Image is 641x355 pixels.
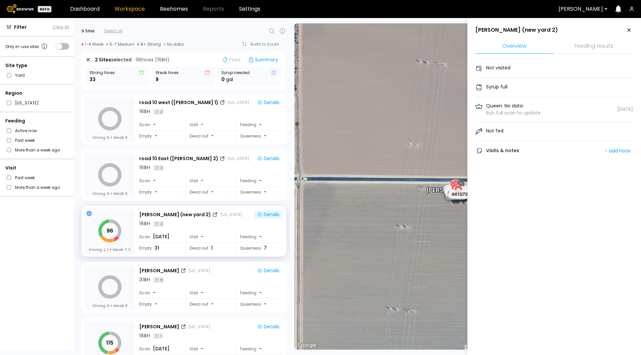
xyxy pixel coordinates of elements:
[236,130,282,141] div: Queenless
[156,69,211,76] div: Weak hives
[139,299,181,310] div: Empty
[211,301,214,308] span: -
[236,287,282,298] div: Feeding
[139,267,179,274] div: [PERSON_NAME]
[139,175,181,186] div: Scan
[186,299,232,310] div: Dead out
[164,42,184,47] div: No data
[203,6,224,12] span: Reports
[5,62,69,69] div: Site type
[139,211,211,218] div: [PERSON_NAME] (new yard 2)
[81,42,103,47] div: 1-4 Weak
[220,55,243,64] div: Feed
[95,57,132,63] div: selected
[254,266,282,275] button: Details
[125,135,128,140] span: 0
[106,339,114,347] tspan: 115
[153,121,156,128] span: -
[139,119,181,130] div: Scan
[139,231,181,242] div: Scan
[153,233,170,240] span: [DATE]
[254,322,282,331] button: Details
[155,132,157,139] span: -
[228,156,249,161] div: [US_STATE]
[156,76,211,83] div: 9
[189,324,210,329] div: [US_STATE]
[264,189,266,196] span: -
[15,137,35,144] label: Past week
[139,243,181,254] div: Empty
[139,164,150,171] div: 16 BH
[52,24,69,30] button: Clear All
[104,28,123,34] div: Select all
[15,72,25,79] label: Yard
[201,121,203,128] span: -
[153,221,164,227] div: 2
[137,42,161,47] div: 8+ Strong
[186,231,232,242] div: Visit
[259,345,262,352] div: -
[221,76,277,83] div: 0
[38,6,51,12] div: Beta
[153,345,170,352] span: [DATE]
[106,227,113,235] tspan: 96
[139,187,181,198] div: Empty
[125,303,128,308] span: 0
[155,189,157,196] span: -
[89,247,131,252] div: Strong Weak
[92,135,128,140] div: Strong Weak
[445,189,466,197] div: # 41059
[475,26,558,34] div: [PERSON_NAME] (new yard 2)
[186,287,232,298] div: Visit
[220,212,242,217] div: [US_STATE]
[486,102,541,116] div: Queen: No data
[201,177,203,184] span: -
[475,147,519,155] div: Visits & notes
[92,191,128,196] div: Strong Weak
[139,276,150,283] div: 31 BH
[604,148,630,154] div: add note
[259,121,262,128] div: -
[106,42,135,47] div: 5-7 Medium
[250,42,284,46] div: North to South
[602,146,633,155] button: add note
[211,189,214,196] span: -
[259,289,262,296] div: -
[239,6,260,12] a: Settings
[186,243,232,254] div: Dead out
[264,245,267,252] span: 7
[264,301,266,308] span: -
[89,69,145,76] div: Strong hives
[226,76,233,83] span: gal
[125,191,128,196] span: 0
[257,99,279,105] div: Details
[486,127,503,135] div: Not fed
[257,212,279,218] div: Details
[5,42,48,50] div: Only in-use sites
[125,247,131,252] span: 5
[153,109,164,115] div: 2
[264,132,266,139] span: -
[296,341,318,350] a: Open this area in Google Maps (opens a new window)
[254,98,282,107] button: Details
[139,287,181,298] div: Scan
[201,345,203,352] span: -
[254,154,282,163] button: Details
[228,100,249,105] div: [US_STATE]
[259,177,262,184] div: -
[14,24,27,31] span: Filter
[160,6,188,12] a: Beehomes
[186,130,232,141] div: Dead out
[15,99,39,106] label: [US_STATE]
[139,343,181,354] div: Scan
[211,132,214,139] span: -
[155,245,159,252] span: 31
[236,175,282,186] div: Feeding
[427,180,503,194] div: [PERSON_NAME] (new yard 2)
[236,343,282,354] div: Feeding
[15,127,37,134] label: Active now
[201,289,203,296] span: -
[186,119,232,130] div: Visit
[555,39,633,54] li: Feeding results
[221,69,277,76] div: Syrup needed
